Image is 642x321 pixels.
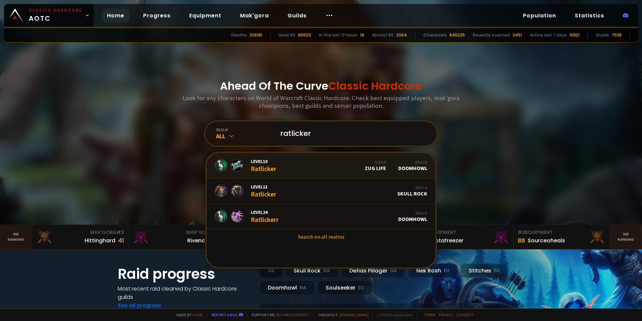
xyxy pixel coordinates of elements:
[279,32,295,38] div: Level 60
[282,9,312,22] a: Guilds
[314,312,368,317] span: Checkout
[569,9,610,22] a: Statistics
[184,9,227,22] a: Equipment
[460,263,508,278] div: Stitches
[398,160,427,171] div: Doomhowl
[251,184,276,190] span: Level 13
[259,280,315,295] div: Doomhowl
[207,229,435,244] a: Search on all realms
[173,312,203,317] span: Made by
[207,178,435,204] a: Level13RatlickerRealmSkull Rock
[118,263,251,285] h1: Raid progress
[132,229,220,236] div: Mak'Gora
[530,32,567,38] div: Active last 7 days
[397,185,427,197] div: Skull Rock
[193,312,203,317] a: a fan
[259,303,524,321] a: a month agozgpetri on godDefias Pillager8 /90
[431,236,463,245] div: Notafreezer
[339,312,368,317] a: [DOMAIN_NAME]
[612,32,622,38] div: 7538
[180,94,462,109] h3: Look for any characters on World of Warcraft Classic Hardcore. Check best equipped players, mak'g...
[398,211,427,222] div: Doomhowl
[207,153,435,178] a: Level10RatlickerGuildZug LifeRealmDoomhowl
[277,312,310,317] a: Buy me a coffee
[423,32,447,38] div: Characters
[317,280,372,295] div: Soulseeker
[216,132,272,140] div: All
[138,9,176,22] a: Progress
[251,158,276,173] div: Ratlicker
[424,312,436,317] a: Terms
[247,312,310,317] span: Support me,
[300,285,306,291] small: NA
[569,32,579,38] div: 10821
[220,78,422,94] h1: Ahead Of The Curve
[118,285,251,301] h4: Most recent raid cleaned by Classic Hardcore guilds
[518,229,525,236] span: # 3
[341,263,405,278] div: Defias Pillager
[513,32,522,38] div: 3451
[494,267,500,274] small: EU
[251,158,276,164] span: Level 10
[32,225,128,249] a: Mak'Gora#3Hittinghard41
[118,236,124,245] div: 41
[187,236,208,245] div: Rivench
[365,160,386,171] div: Zug Life
[276,122,429,146] input: Search a character...
[285,263,338,278] div: Skull Rock
[518,9,561,22] a: Population
[298,32,311,38] div: 66503
[456,312,473,317] a: Consent
[29,7,82,23] span: AOTC
[29,7,82,13] small: Classic Hardcore
[251,209,279,215] span: Level 24
[372,32,394,38] div: Almost 60
[36,229,124,236] div: Mak'Gora
[372,312,413,317] span: v. d752d5 - production
[323,267,330,274] small: NA
[249,32,262,38] div: 206181
[231,32,247,38] div: Deaths
[417,225,514,249] a: #2Equipment88Notafreezer
[514,225,610,249] a: #3Equipment88Sourceoheals
[421,229,509,236] div: Equipment
[596,32,609,38] div: Guilds
[439,312,453,317] a: Privacy
[365,160,386,165] div: Guild
[390,267,397,274] small: NA
[207,204,435,229] a: Level24RatlickerrRealmDoomhowl
[251,209,279,224] div: Ratlickerr
[259,263,283,278] div: All
[528,236,565,245] div: Sourceoheals
[116,229,124,236] span: # 3
[128,225,225,249] a: Mak'Gora#2Rivench100
[85,236,115,245] div: Hittinghard
[398,211,427,216] div: Realm
[212,312,238,317] a: Report a bug
[444,267,449,274] small: EU
[4,4,94,27] a: Classic HardcoreAOTC
[358,285,364,291] small: EU
[449,32,465,38] div: 846225
[396,32,407,38] div: 2064
[518,236,525,245] div: 88
[102,9,130,22] a: Home
[610,225,642,249] a: Seeranking
[397,185,427,190] div: Realm
[319,32,357,38] div: In the last 12 hours
[408,263,458,278] div: Nek'Rosh
[518,229,606,236] div: Equipment
[118,302,161,309] a: See all progress
[216,127,272,132] div: realm
[251,184,276,198] div: Ratlicker
[398,160,427,165] div: Realm
[360,32,364,38] div: 19
[328,78,422,93] span: Classic Hardcore
[235,9,274,22] a: Mak'gora
[473,32,510,38] div: Recently scanned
